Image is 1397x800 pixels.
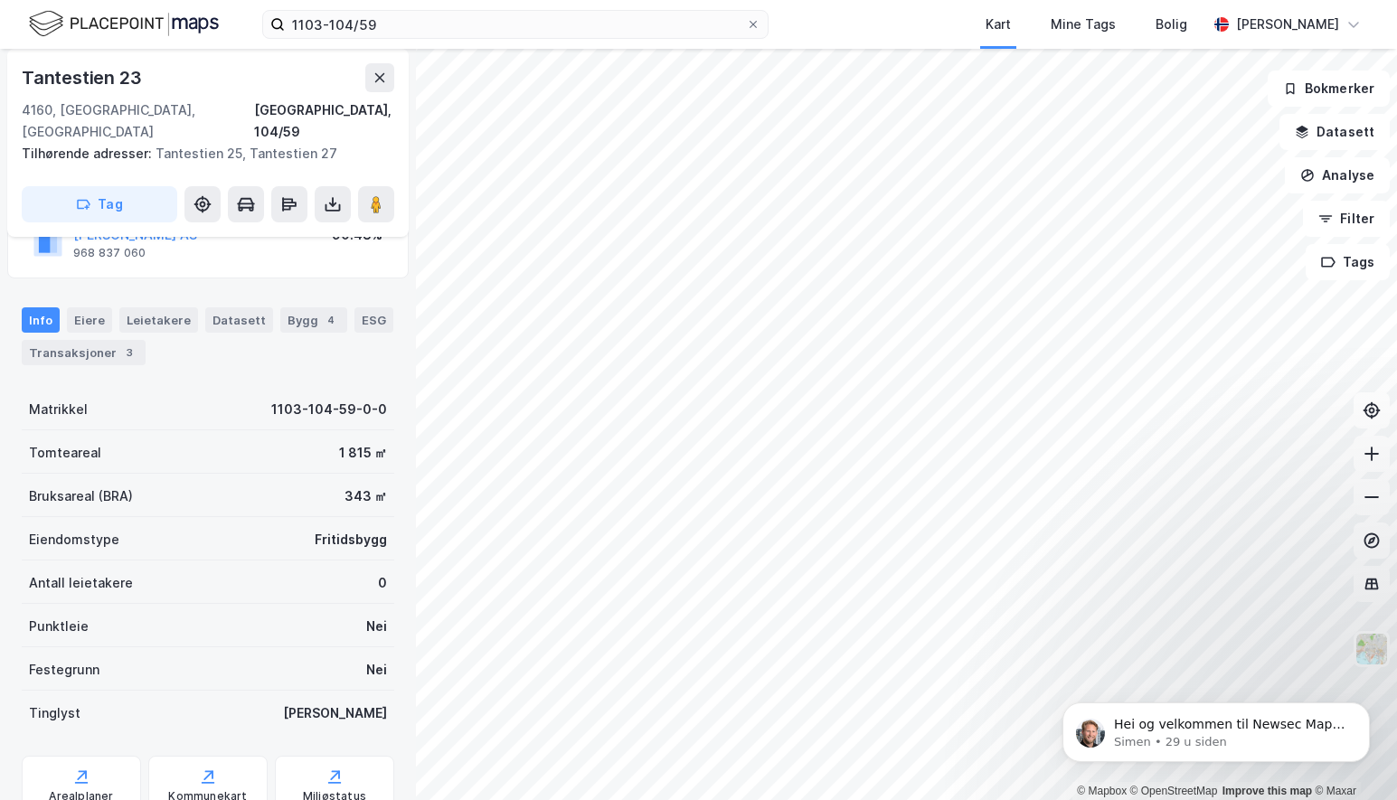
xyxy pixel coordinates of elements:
div: Antall leietakere [29,572,133,594]
input: Søk på adresse, matrikkel, gårdeiere, leietakere eller personer [285,11,746,38]
div: Eiere [67,307,112,333]
img: Z [1355,632,1389,666]
button: Datasett [1279,114,1390,150]
div: Tomteareal [29,442,101,464]
div: 343 ㎡ [345,485,387,507]
span: Tilhørende adresser: [22,146,156,161]
div: Mine Tags [1051,14,1116,35]
div: Tantestien 23 [22,63,145,92]
button: Tag [22,186,177,222]
div: Transaksjoner [22,340,146,365]
div: Leietakere [119,307,198,333]
div: [PERSON_NAME] [283,702,387,724]
div: Datasett [205,307,273,333]
a: Improve this map [1222,785,1312,797]
div: Tantestien 25, Tantestien 27 [22,143,380,165]
img: logo.f888ab2527a4732fd821a326f86c7f29.svg [29,8,219,40]
div: [GEOGRAPHIC_DATA], 104/59 [254,99,394,143]
div: Bruksareal (BRA) [29,485,133,507]
div: Nei [366,616,387,637]
a: Mapbox [1077,785,1127,797]
div: Punktleie [29,616,89,637]
div: 0 [378,572,387,594]
div: 1 815 ㎡ [339,442,387,464]
div: Eiendomstype [29,529,119,551]
button: Bokmerker [1268,71,1390,107]
div: ESG [354,307,393,333]
div: 3 [120,344,138,362]
div: Nei [366,659,387,681]
div: Fritidsbygg [315,529,387,551]
div: [PERSON_NAME] [1236,14,1339,35]
button: Analyse [1285,157,1390,193]
div: Kart [986,14,1011,35]
div: Tinglyst [29,702,80,724]
div: Matrikkel [29,399,88,420]
div: 968 837 060 [73,246,146,260]
div: 1103-104-59-0-0 [271,399,387,420]
button: Filter [1303,201,1390,237]
div: 4160, [GEOGRAPHIC_DATA], [GEOGRAPHIC_DATA] [22,99,254,143]
a: OpenStreetMap [1130,785,1218,797]
button: Tags [1306,244,1390,280]
div: Bygg [280,307,347,333]
div: 4 [322,311,340,329]
iframe: Intercom notifications melding [1035,664,1397,791]
div: Festegrunn [29,659,99,681]
div: Bolig [1156,14,1187,35]
div: Info [22,307,60,333]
